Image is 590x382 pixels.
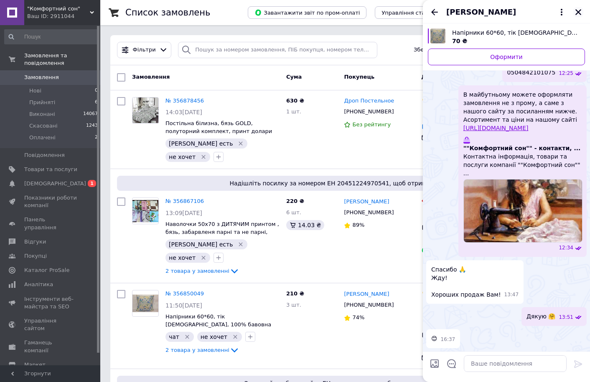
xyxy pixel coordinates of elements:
[24,361,46,369] span: Маркет
[132,97,159,124] a: Фото товару
[446,7,516,18] span: [PERSON_NAME]
[132,97,158,123] img: Фото товару
[352,121,391,128] span: Без рейтингу
[24,252,47,260] span: Покупці
[24,52,100,67] span: Замовлення та повідомлення
[352,314,364,320] span: 74%
[375,6,452,19] button: Управління статусами
[132,197,159,224] a: Фото товару
[428,28,585,45] a: Переглянути товар
[352,222,364,228] span: 89%
[24,317,77,332] span: Управління сайтом
[342,300,395,310] div: [PHONE_NUMBER]
[452,28,578,37] span: Напірники 60*60, тік [DEMOGRAPHIC_DATA], 100% бавовна Квітка
[165,221,279,243] a: Наволочки 50х70 з ДИТЯЧИМ принтом , бязь, забарвленя парні та не парні, різнокольорові, розпродаж...
[95,99,98,106] span: 6
[165,347,229,353] span: 2 товара у замовленні
[169,154,196,160] span: не хочет
[27,5,90,13] span: "Комфортний сон"
[286,198,304,204] span: 220 ₴
[344,74,374,80] span: Покупець
[165,120,272,134] a: Постільна білизна, бязь GOLD, полуторний комплект, принт долари
[507,68,556,77] span: 0504842101075
[165,210,202,216] span: 13:09[DATE]
[165,268,229,274] span: 2 товара у замовленні
[165,313,271,335] a: Напірники 60*60, тік [DEMOGRAPHIC_DATA], 100% бавовна Квітка
[201,333,227,340] span: не хочет
[286,290,304,297] span: 210 ₴
[29,134,56,141] span: Оплачені
[441,336,455,343] span: 16:37 12.08.2025
[286,108,301,115] span: 1 шт.
[428,49,585,65] a: Оформити
[344,198,389,206] a: [PERSON_NAME]
[559,314,573,321] span: 13:51 12.08.2025
[4,29,99,44] input: Пошук
[414,46,470,54] span: Збережені фільтри:
[286,220,324,230] div: 14.03 ₴
[165,290,204,297] a: № 356850049
[29,87,41,95] span: Нові
[24,194,77,209] span: Показники роботи компанії
[184,333,191,340] svg: Видалити мітку
[83,110,98,118] span: 14067
[342,106,395,117] div: [PHONE_NUMBER]
[125,8,210,18] h1: Список замовлень
[169,254,196,261] span: не хочет
[559,70,573,77] span: 12:25 12.08.2025
[286,97,304,104] span: 630 ₴
[248,6,366,19] button: Завантажити звіт по пром-оплаті
[165,268,239,274] a: 2 товара у замовленні
[463,90,582,132] span: В майбутньому можете оформляти замовлення не з прому, а саме з нашого сайту за посиланням нижче. ...
[169,333,179,340] span: чат
[169,241,233,248] span: [PERSON_NAME] есть
[24,238,46,246] span: Відгуки
[286,209,301,215] span: 6 шт.
[237,241,244,248] svg: Видалити мітку
[132,200,158,222] img: Фото товару
[446,358,457,369] button: Відкрити шаблони відповідей
[29,99,55,106] span: Прийняті
[463,125,529,131] a: [URL][DOMAIN_NAME]
[237,140,244,147] svg: Видалити мітку
[344,290,389,298] a: [PERSON_NAME]
[88,180,96,187] span: 1
[24,267,69,274] span: Каталог ProSale
[24,166,77,173] span: Товари та послуги
[286,74,302,80] span: Cума
[452,38,467,44] span: 70 ₴
[29,110,55,118] span: Виконані
[463,137,470,144] img: ""Комфортний сон"" - контакти, ...
[446,7,567,18] button: [PERSON_NAME]
[24,281,53,288] span: Аналітика
[286,302,301,308] span: 3 шт.
[120,179,570,187] span: Надішліть посилку за номером ЕН 20451224970541, щоб отримати оплату
[24,151,65,159] span: Повідомлення
[463,144,581,152] span: ""Комфортний сон"" - контакти, ...
[132,290,159,317] a: Фото товару
[232,333,239,340] svg: Видалити мітку
[254,9,360,16] span: Завантажити звіт по пром-оплаті
[24,216,77,231] span: Панель управління
[431,265,501,299] span: Спасибо 🙏 Жду! Хороших продаж Вам!
[86,122,98,130] span: 1243
[421,74,483,80] span: Доставка та оплата
[165,109,202,115] span: 14:03[DATE]
[24,295,77,310] span: Інструменти веб-майстра та SEO
[95,134,98,141] span: 2
[504,291,519,298] span: 13:47 12.08.2025
[169,140,233,147] span: [PERSON_NAME] есть
[24,339,77,354] span: Гаманець компанії
[463,152,582,177] span: Контактна інформація, товари та послуги компанії ""Комфортний сон"" ...
[132,74,170,80] span: Замовлення
[200,154,207,160] svg: Видалити мітку
[344,97,394,105] a: Дроп Постельное
[29,122,58,130] span: Скасовані
[342,207,395,218] div: [PHONE_NUMBER]
[431,334,437,343] span: 😊
[526,312,555,321] span: Дякую 🤗
[381,10,445,16] span: Управління статусами
[133,46,156,54] span: Фільтри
